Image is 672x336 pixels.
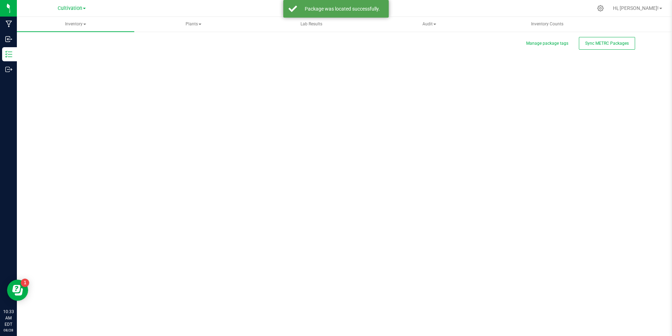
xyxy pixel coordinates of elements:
inline-svg: Inbound [5,36,12,43]
button: Sync METRC Packages [579,37,635,50]
span: Sync METRC Packages [585,41,629,46]
p: 08/28 [3,328,14,333]
iframe: Resource center unread badge [21,279,29,287]
div: Package was located successfully. [301,5,383,12]
div: Manage settings [596,5,605,12]
span: Hi, [PERSON_NAME]! [613,5,659,11]
a: Audit [371,17,488,32]
inline-svg: Outbound [5,66,12,73]
span: Plants [135,17,252,31]
button: Manage package tags [526,41,568,46]
iframe: Resource center [7,280,28,301]
a: Inventory Counts [489,17,606,32]
span: Audit [371,17,488,31]
span: Lab Results [291,21,332,27]
span: Cultivation [58,5,82,11]
a: Plants [135,17,252,32]
p: 10:33 AM EDT [3,309,14,328]
a: Inventory [17,17,134,32]
inline-svg: Manufacturing [5,20,12,27]
span: Inventory Counts [522,21,573,27]
a: Lab Results [253,17,370,32]
inline-svg: Inventory [5,51,12,58]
